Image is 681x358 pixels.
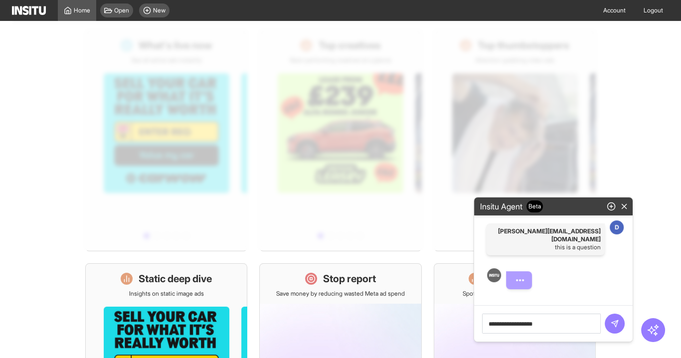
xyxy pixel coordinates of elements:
span: New [153,6,166,14]
h2: Insitu Agent [476,200,547,212]
span: [PERSON_NAME][EMAIL_ADDRESS][DOMAIN_NAME] [490,227,601,243]
p: this is a question [490,243,601,251]
h1: Static deep dive [139,272,212,286]
span: Home [74,6,90,14]
p: D [615,223,619,231]
span: typing dots [516,279,524,281]
img: Logo [489,274,499,276]
span: Beta [526,200,543,212]
p: Insights on static image ads [129,290,204,298]
span: Open [114,6,129,14]
img: Logo [12,6,46,15]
